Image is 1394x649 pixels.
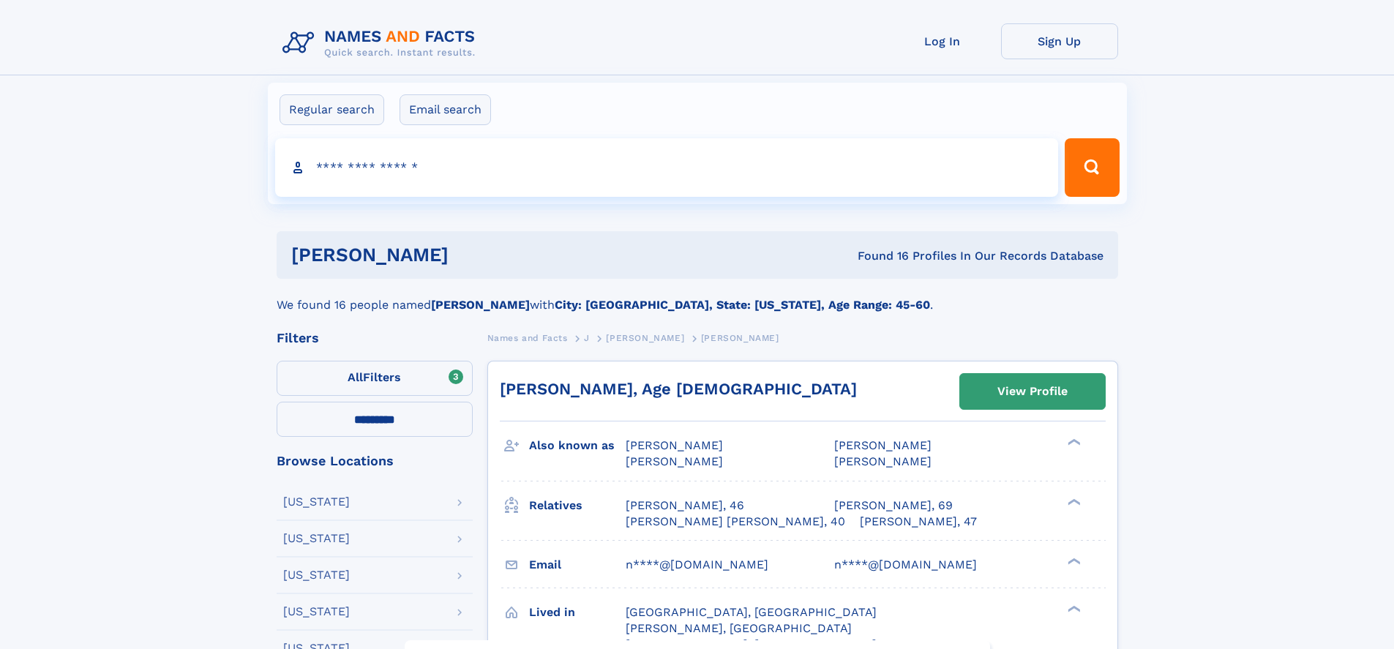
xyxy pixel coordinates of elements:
[1001,23,1118,59] a: Sign Up
[626,498,744,514] a: [PERSON_NAME], 46
[291,246,653,264] h1: [PERSON_NAME]
[555,298,930,312] b: City: [GEOGRAPHIC_DATA], State: [US_STATE], Age Range: 45-60
[529,433,626,458] h3: Also known as
[529,552,626,577] h3: Email
[1065,138,1119,197] button: Search Button
[277,23,487,63] img: Logo Names and Facts
[834,498,953,514] a: [PERSON_NAME], 69
[487,329,568,347] a: Names and Facts
[283,569,350,581] div: [US_STATE]
[1064,438,1082,447] div: ❯
[283,496,350,508] div: [US_STATE]
[280,94,384,125] label: Regular search
[606,329,684,347] a: [PERSON_NAME]
[884,23,1001,59] a: Log In
[626,514,845,530] a: [PERSON_NAME] [PERSON_NAME], 40
[626,621,852,635] span: [PERSON_NAME], [GEOGRAPHIC_DATA]
[997,375,1068,408] div: View Profile
[500,380,857,398] a: [PERSON_NAME], Age [DEMOGRAPHIC_DATA]
[1064,604,1082,613] div: ❯
[277,331,473,345] div: Filters
[283,533,350,544] div: [US_STATE]
[400,94,491,125] label: Email search
[834,454,932,468] span: [PERSON_NAME]
[1064,497,1082,506] div: ❯
[701,333,779,343] span: [PERSON_NAME]
[626,454,723,468] span: [PERSON_NAME]
[431,298,530,312] b: [PERSON_NAME]
[584,333,590,343] span: J
[626,605,877,619] span: [GEOGRAPHIC_DATA], [GEOGRAPHIC_DATA]
[275,138,1059,197] input: search input
[860,514,977,530] a: [PERSON_NAME], 47
[1064,556,1082,566] div: ❯
[277,361,473,396] label: Filters
[529,493,626,518] h3: Relatives
[584,329,590,347] a: J
[834,438,932,452] span: [PERSON_NAME]
[529,600,626,625] h3: Lived in
[606,333,684,343] span: [PERSON_NAME]
[277,454,473,468] div: Browse Locations
[626,438,723,452] span: [PERSON_NAME]
[277,279,1118,314] div: We found 16 people named with .
[653,248,1103,264] div: Found 16 Profiles In Our Records Database
[348,370,363,384] span: All
[960,374,1105,409] a: View Profile
[283,606,350,618] div: [US_STATE]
